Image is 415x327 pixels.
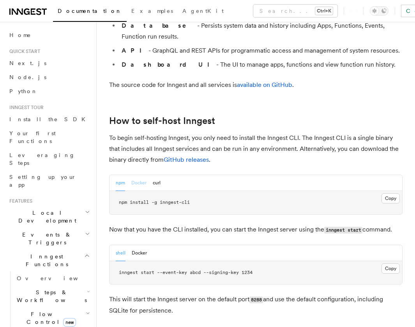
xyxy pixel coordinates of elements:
span: Events & Triggers [6,231,85,246]
span: Leveraging Steps [9,152,75,166]
a: GitHub releases [164,156,209,163]
strong: Dashboard UI [122,61,216,68]
a: Node.js [6,70,92,84]
span: Install the SDK [9,116,90,122]
kbd: Ctrl+K [315,7,333,15]
span: Inngest Functions [6,253,84,268]
a: Examples [127,2,178,21]
span: Python [9,88,38,94]
p: To begin self-hosting Inngest, you only need to install the Inngest CLI. The Inngest CLI is a sin... [109,133,403,165]
span: new [63,318,76,327]
a: available on GitHub [237,81,292,88]
span: Setting up your app [9,174,76,188]
li: - The UI to manage apps, functions and view function run history. [119,59,403,70]
a: AgentKit [178,2,228,21]
a: Your first Functions [6,126,92,148]
button: Inngest Functions [6,249,92,271]
span: Features [6,198,32,204]
button: shell [116,245,125,261]
p: Now that you have the CLI installed, you can start the Inngest server using the command. [109,224,403,235]
p: This will start the Inngest server on the default port and use the default configuration, includi... [109,294,403,316]
strong: API [122,47,148,54]
code: 8288 [249,297,263,303]
span: Quick start [6,48,40,55]
span: Overview [17,275,97,281]
p: The source code for Inngest and all services is . [109,80,403,90]
span: Node.js [9,74,46,80]
span: Inngest tour [6,104,44,111]
a: How to self-host Inngest [109,115,215,126]
a: Home [6,28,92,42]
span: Next.js [9,60,46,66]
span: Your first Functions [9,130,56,144]
span: AgentKit [182,8,224,14]
span: Local Development [6,209,85,224]
a: Next.js [6,56,92,70]
button: Steps & Workflows [14,285,92,307]
button: curl [153,175,161,191]
strong: Database [122,22,197,29]
span: Documentation [58,8,122,14]
a: Python [6,84,92,98]
button: Local Development [6,206,92,228]
button: Search...Ctrl+K [253,5,337,17]
span: npm install -g inngest-cli [119,200,190,205]
span: inngest start --event-key abcd --signing-key 1234 [119,270,253,275]
span: Flow Control [14,310,86,326]
code: inngest start [324,227,362,233]
button: Docker [131,175,147,191]
button: Copy [381,263,400,274]
a: Leveraging Steps [6,148,92,170]
a: Setting up your app [6,170,92,192]
a: Documentation [53,2,127,22]
li: - GraphQL and REST APIs for programmatic access and management of system resources. [119,45,403,56]
button: Docker [132,245,147,261]
span: Steps & Workflows [14,288,87,304]
a: Install the SDK [6,112,92,126]
button: npm [116,175,125,191]
a: Overview [14,271,92,285]
span: Home [9,31,31,39]
span: Examples [131,8,173,14]
li: - Persists system data and history including Apps, Functions, Events, Function run results. [119,20,403,42]
button: Events & Triggers [6,228,92,249]
button: Toggle dark mode [370,6,389,16]
button: Copy [381,193,400,203]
